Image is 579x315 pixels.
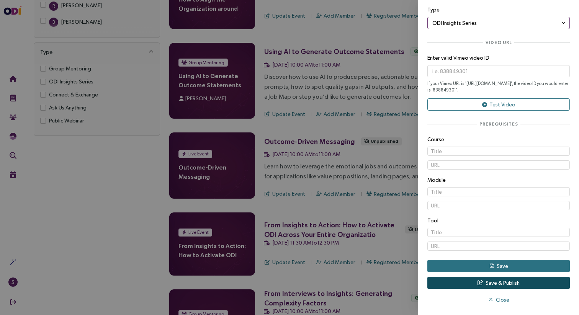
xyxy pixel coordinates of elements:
[427,277,570,289] button: Save & Publish
[427,242,570,251] input: URL
[427,216,570,228] small: Tool
[486,279,520,287] span: Save & Publish
[427,176,570,187] small: Module
[427,260,570,272] button: Save
[427,228,570,237] input: Title
[427,65,570,77] input: i.e. 838849301
[427,187,570,196] input: Title
[427,160,570,170] input: URL
[427,147,570,156] input: Title
[427,201,570,210] input: URL
[427,5,570,17] small: Type
[483,39,514,46] span: Video URL
[427,135,570,147] small: Course
[489,100,515,109] span: Test Video
[432,17,565,29] span: ODI Insights Series
[477,121,520,128] span: Prerequisites
[427,294,570,306] button: Close
[496,295,509,304] span: Close
[497,262,508,270] span: Save
[427,98,570,111] button: Test Video
[427,77,570,94] small: If your Vimeo URL is '[URL][DOMAIN_NAME]', the video ID you would enter is '838849301'.
[427,54,570,65] small: Enter valid Vimeo video ID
